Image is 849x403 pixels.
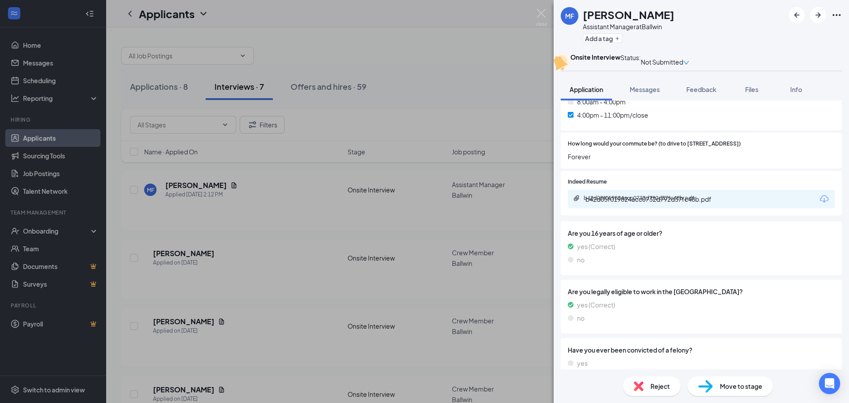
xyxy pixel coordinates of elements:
[568,152,835,161] span: Forever
[745,85,758,93] span: Files
[686,85,716,93] span: Feedback
[831,10,842,20] svg: Ellipses
[650,381,670,391] span: Reject
[577,255,585,265] span: no
[585,194,711,204] div: b42d05f019824acc0732d792d37fc48b.pdf
[577,358,588,368] span: yes
[577,97,626,107] span: 8:00am - 4:00pm
[583,34,622,43] button: PlusAdd a tag
[573,195,580,202] svg: Paperclip
[577,242,615,251] span: yes (Correct)
[819,373,840,394] div: Open Intercom Messenger
[620,53,641,71] div: Status :
[565,12,574,20] div: MF
[641,57,683,67] span: Not Submitted
[577,300,615,310] span: yes (Correct)
[789,7,805,23] button: ArrowLeftNew
[583,7,674,22] h1: [PERSON_NAME]
[810,7,826,23] button: ArrowRight
[568,287,835,296] span: Are you legally eligible to work in the [GEOGRAPHIC_DATA]?
[568,140,741,148] span: How long would your commute be? (to drive to [STREET_ADDRESS])
[819,194,830,204] svg: Download
[584,195,707,202] div: b42d05f019824acc0732d792d37fc48b.pdf
[570,53,620,61] b: Onsite Interview
[615,36,620,41] svg: Plus
[577,313,585,323] span: no
[568,345,835,355] span: Have you ever been convicted of a felony?
[813,10,823,20] svg: ArrowRight
[570,85,603,93] span: Application
[790,85,802,93] span: Info
[720,381,762,391] span: Move to stage
[630,85,660,93] span: Messages
[568,178,607,186] span: Indeed Resume
[568,228,835,238] span: Are you 16 years of age or older?
[577,110,648,120] span: 4:00pm - 11:00pm/close
[683,60,689,66] span: down
[573,195,716,203] a: Paperclipb42d05f019824acc0732d792d37fc48b.pdf
[583,22,674,31] div: Assistant Manager at Ballwin
[792,10,802,20] svg: ArrowLeftNew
